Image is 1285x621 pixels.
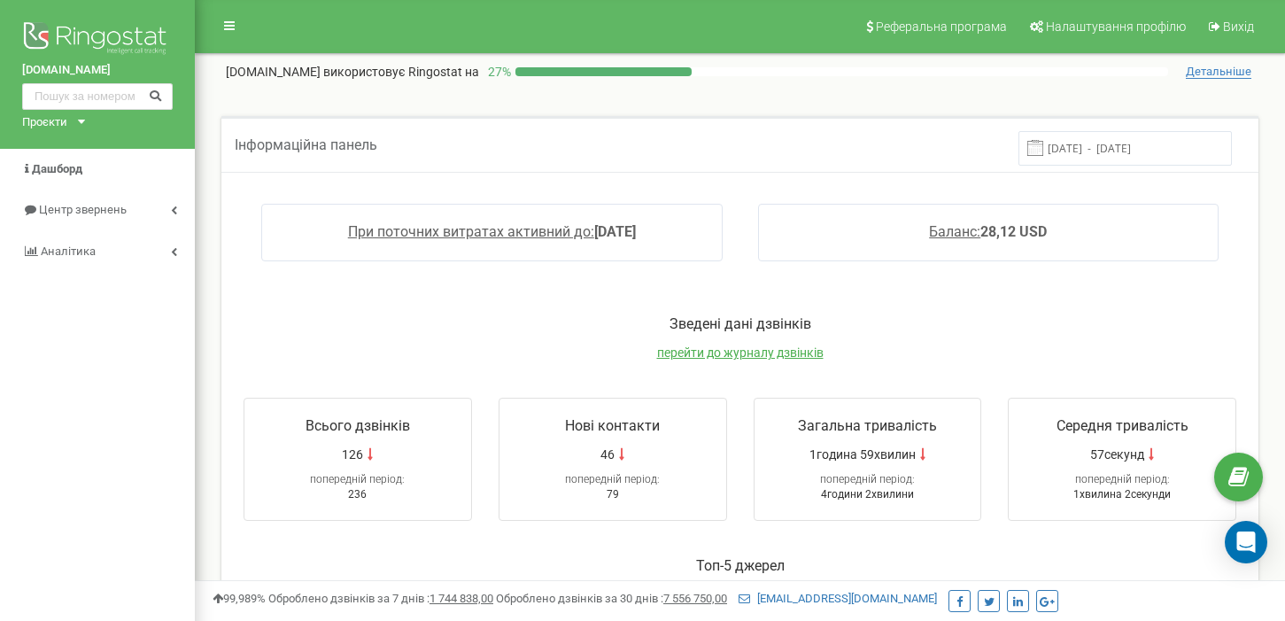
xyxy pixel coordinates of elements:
span: Всього дзвінків [306,417,410,434]
span: 236 [348,488,367,501]
span: Аналiтика [41,245,96,258]
span: Інформаційна панель [235,136,377,153]
span: 99,989% [213,592,266,605]
u: 7 556 750,00 [663,592,727,605]
span: Нові контакти [565,417,660,434]
span: попередній період: [310,473,405,485]
span: 57секунд [1090,446,1144,463]
span: 46 [600,446,615,463]
a: [EMAIL_ADDRESS][DOMAIN_NAME] [739,592,937,605]
span: Зведені дані дзвінків [670,315,811,332]
a: Баланс:28,12 USD [929,223,1047,240]
a: [DOMAIN_NAME] [22,62,173,79]
p: [DOMAIN_NAME] [226,63,479,81]
span: Центр звернень [39,203,127,216]
span: При поточних витратах активний до: [348,223,594,240]
span: Загальна тривалість [798,417,937,434]
a: перейти до журналу дзвінків [657,345,824,360]
img: Ringostat logo [22,18,173,62]
span: Середня тривалість [1057,417,1188,434]
span: Дашборд [32,162,82,175]
span: Toп-5 джерел [696,557,785,574]
u: 1 744 838,00 [430,592,493,605]
span: Налаштування профілю [1046,19,1186,34]
span: попередній період: [565,473,660,485]
div: Open Intercom Messenger [1225,521,1267,563]
span: використовує Ringostat на [323,65,479,79]
div: Проєкти [22,114,67,131]
span: 1година 59хвилин [809,446,916,463]
a: При поточних витратах активний до:[DATE] [348,223,636,240]
span: 4години 2хвилини [821,488,914,501]
span: Оброблено дзвінків за 7 днів : [268,592,493,605]
span: попередній період: [1075,473,1170,485]
p: 27 % [479,63,515,81]
span: Реферальна програма [876,19,1007,34]
span: попередній період: [820,473,915,485]
span: 126 [342,446,363,463]
span: Оброблено дзвінків за 30 днів : [496,592,727,605]
input: Пошук за номером [22,83,173,110]
span: 1хвилина 2секунди [1073,488,1171,501]
span: Баланс: [929,223,980,240]
span: 79 [607,488,619,501]
span: Вихід [1223,19,1254,34]
span: Детальніше [1186,65,1251,79]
